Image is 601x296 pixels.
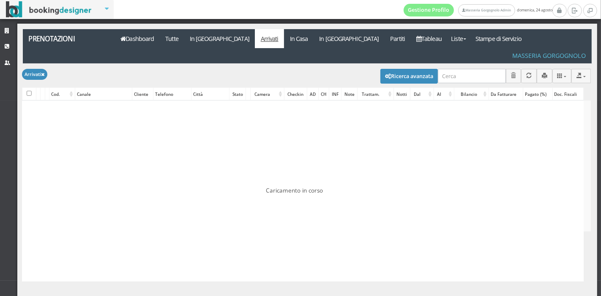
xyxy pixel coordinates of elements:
[385,29,411,48] a: Partiti
[23,29,110,48] a: Prenotazioni
[314,29,385,48] a: In [GEOGRAPHIC_DATA]
[404,4,552,16] span: domenica, 24 agosto
[523,88,552,100] div: Pagato (%)
[411,29,448,48] a: Tableau
[22,69,47,79] button: Arrivati
[458,4,515,16] a: Masseria Gorgognolo Admin
[266,187,323,195] span: Caricamento in corso
[229,88,246,100] div: Stato
[307,88,318,100] div: AD
[470,29,527,48] a: Stampe di Servizio
[251,88,284,100] div: Camera
[410,88,433,100] div: Dal
[132,88,153,100] div: Cliente
[115,29,160,48] a: Dashboard
[447,29,470,48] a: Liste
[571,69,591,83] button: Export
[341,88,357,100] div: Note
[434,88,454,100] div: Al
[319,88,329,100] div: CH
[380,69,438,83] button: Ricerca avanzata
[284,29,314,48] a: In Casa
[75,88,132,100] div: Canale
[160,29,184,48] a: Tutte
[521,69,537,83] button: Aggiorna
[255,29,284,48] a: Arrivati
[438,69,506,83] input: Cerca
[512,52,586,59] h4: Masseria Gorgognolo
[284,88,307,100] div: Checkin
[489,88,523,100] div: Da Fatturare
[49,88,75,100] div: Cod.
[329,88,341,100] div: INF
[553,88,583,100] div: Doc. Fiscali
[153,88,191,100] div: Telefono
[191,88,229,100] div: Città
[6,1,92,18] img: BookingDesigner.com
[394,88,410,100] div: Notti
[184,29,255,48] a: In [GEOGRAPHIC_DATA]
[454,88,489,100] div: Bilancio
[404,4,454,16] a: Gestione Profilo
[358,88,393,100] div: Trattam.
